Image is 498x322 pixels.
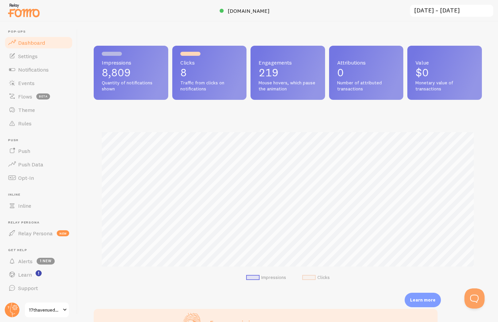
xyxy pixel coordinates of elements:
[4,144,73,158] a: Push
[4,199,73,212] a: Inline
[57,230,69,236] span: new
[259,80,317,92] span: Mouse hovers, which pause the animation
[8,30,73,34] span: Pop-ups
[4,254,73,268] a: Alerts 1 new
[18,161,43,168] span: Push Data
[337,80,396,92] span: Number of attributed transactions
[36,270,42,276] svg: <p>Watch New Feature Tutorials!</p>
[4,158,73,171] a: Push Data
[102,67,160,78] p: 8,809
[7,2,41,19] img: fomo-relay-logo-orange.svg
[37,258,55,265] span: 1 new
[18,107,35,113] span: Theme
[302,275,330,281] li: Clicks
[405,293,441,307] div: Learn more
[18,93,32,100] span: Flows
[18,230,53,237] span: Relay Persona
[18,66,49,73] span: Notifications
[18,80,35,86] span: Events
[18,174,34,181] span: Opt-In
[8,138,73,143] span: Push
[259,60,317,65] span: Engagements
[18,148,30,154] span: Push
[4,76,73,90] a: Events
[18,53,38,59] span: Settings
[8,220,73,225] span: Relay Persona
[18,202,31,209] span: Inline
[4,117,73,130] a: Rules
[24,302,70,318] a: 17thavenuedesigns
[18,271,32,278] span: Learn
[36,93,50,99] span: beta
[4,227,73,240] a: Relay Persona new
[8,248,73,252] span: Get Help
[18,258,33,265] span: Alerts
[415,60,474,65] span: Value
[4,171,73,185] a: Opt-In
[337,67,396,78] p: 0
[18,120,32,127] span: Rules
[4,90,73,103] a: Flows beta
[180,60,239,65] span: Clicks
[102,60,160,65] span: Impressions
[410,297,436,303] p: Learn more
[246,275,286,281] li: Impressions
[464,288,485,309] iframe: Help Scout Beacon - Open
[180,67,239,78] p: 8
[180,80,239,92] span: Traffic from clicks on notifications
[4,63,73,76] a: Notifications
[4,36,73,49] a: Dashboard
[415,80,474,92] span: Monetary value of transactions
[18,285,38,291] span: Support
[4,49,73,63] a: Settings
[337,60,396,65] span: Attributions
[102,80,160,92] span: Quantity of notifications shown
[415,66,429,79] span: $0
[18,39,45,46] span: Dashboard
[4,268,73,281] a: Learn
[8,193,73,197] span: Inline
[4,281,73,295] a: Support
[29,306,61,314] span: 17thavenuedesigns
[4,103,73,117] a: Theme
[259,67,317,78] p: 219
